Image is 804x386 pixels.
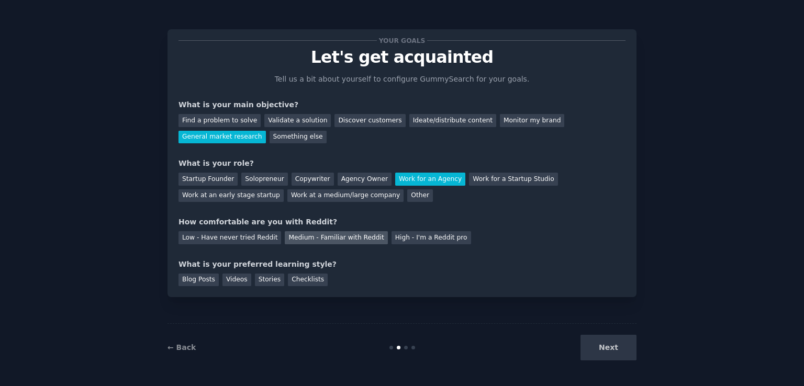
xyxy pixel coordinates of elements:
[178,259,626,270] div: What is your preferred learning style?
[178,48,626,66] p: Let's get acquainted
[288,274,328,287] div: Checklists
[178,217,626,228] div: How comfortable are you with Reddit?
[377,35,427,46] span: Your goals
[167,343,196,351] a: ← Back
[178,274,219,287] div: Blog Posts
[270,74,534,85] p: Tell us a bit about yourself to configure GummySearch for your goals.
[178,99,626,110] div: What is your main objective?
[292,173,334,186] div: Copywriter
[178,173,238,186] div: Startup Founder
[241,173,287,186] div: Solopreneur
[392,231,471,244] div: High - I'm a Reddit pro
[178,158,626,169] div: What is your role?
[334,114,405,127] div: Discover customers
[409,114,496,127] div: Ideate/distribute content
[270,131,327,144] div: Something else
[287,189,404,202] div: Work at a medium/large company
[469,173,557,186] div: Work for a Startup Studio
[285,231,387,244] div: Medium - Familiar with Reddit
[178,189,284,202] div: Work at an early stage startup
[178,131,266,144] div: General market research
[338,173,392,186] div: Agency Owner
[500,114,564,127] div: Monitor my brand
[395,173,465,186] div: Work for an Agency
[407,189,433,202] div: Other
[178,114,261,127] div: Find a problem to solve
[222,274,251,287] div: Videos
[255,274,284,287] div: Stories
[264,114,331,127] div: Validate a solution
[178,231,281,244] div: Low - Have never tried Reddit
